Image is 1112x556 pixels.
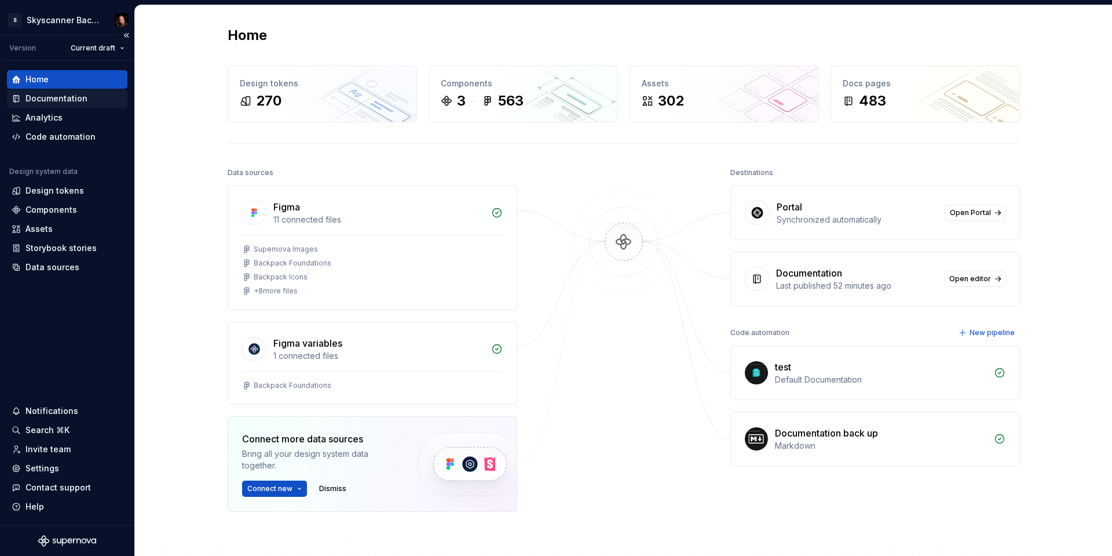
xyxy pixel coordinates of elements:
span: Dismiss [319,484,346,493]
a: Data sources [7,258,127,277]
div: Version [9,43,36,53]
div: Assets [25,223,53,235]
div: 483 [859,92,886,110]
a: Storybook stories [7,239,127,257]
div: Backpack Foundations [254,259,331,268]
div: Help [25,501,44,513]
div: Settings [25,463,59,474]
button: Help [7,497,127,516]
div: Documentation back up [775,426,878,440]
h2: Home [228,26,267,45]
button: New pipeline [955,325,1020,341]
a: Figma variables1 connected filesBackpack Foundations [228,322,517,405]
div: Design tokens [25,185,84,197]
div: Markdown [775,440,987,452]
div: 302 [658,92,684,110]
div: Components [25,204,77,216]
div: S [8,13,22,27]
div: Destinations [730,165,773,181]
div: Search ⌘K [25,424,69,436]
span: Open editor [949,274,991,284]
a: Components [7,201,127,219]
div: 3 [457,92,466,110]
div: Code automation [25,131,96,143]
a: Code automation [7,128,127,146]
a: Open editor [944,271,1005,287]
button: Notifications [7,402,127,420]
div: + 8 more files [254,286,298,296]
span: Current draft [71,43,115,53]
svg: Supernova Logo [38,535,96,547]
a: Settings [7,459,127,478]
a: Design tokens [7,181,127,200]
img: Adam Wilson [115,13,129,27]
button: Current draft [65,40,130,56]
a: Analytics [7,108,127,127]
div: Skyscanner Backpack [27,14,101,26]
div: Last published 52 minutes ago [776,280,937,292]
div: Invite team [25,444,71,455]
div: Design tokens [240,78,405,89]
div: Portal [777,200,802,214]
div: Notifications [25,405,78,417]
div: 270 [256,92,281,110]
button: Contact support [7,478,127,497]
div: Code automation [730,325,789,341]
button: Search ⌘K [7,421,127,439]
button: Connect new [242,481,307,497]
div: Figma [273,200,300,214]
div: Home [25,74,49,85]
span: Connect new [247,484,292,493]
span: Open Portal [950,208,991,217]
div: Storybook stories [25,242,97,254]
a: Docs pages483 [831,66,1020,122]
a: Open Portal [945,205,1005,221]
div: Data sources [25,261,79,273]
div: Documentation [25,93,87,104]
a: Invite team [7,440,127,459]
div: Contact support [25,482,91,493]
a: Home [7,70,127,89]
button: Collapse sidebar [118,27,134,43]
div: Backpack Foundations [254,381,331,390]
a: Components3563 [429,66,618,122]
a: Documentation [7,89,127,108]
div: Documentation [776,266,842,280]
a: Design tokens270 [228,66,417,122]
div: Data sources [228,165,273,181]
div: Analytics [25,112,63,123]
div: Design system data [9,167,78,176]
button: SSkyscanner BackpackAdam Wilson [2,8,132,32]
div: Default Documentation [775,374,987,386]
div: Backpack Icons [254,272,308,282]
div: 563 [498,92,524,110]
div: Bring all your design system data together. [242,448,398,471]
div: Synchronized automatically [777,214,938,226]
div: Connect more data sources [242,432,398,446]
div: Docs pages [843,78,1008,89]
div: Assets [642,78,807,89]
div: Components [441,78,606,89]
span: New pipeline [970,328,1015,337]
div: 1 connected files [273,350,484,362]
button: Dismiss [314,481,352,497]
div: test [775,360,791,374]
a: Assets302 [630,66,819,122]
div: Figma variables [273,336,342,350]
div: 11 connected files [273,214,484,226]
a: Figma11 connected filesSupernova ImagesBackpack FoundationsBackpack Icons+8more files [228,186,517,310]
a: Assets [7,220,127,238]
div: Supernova Images [254,245,318,254]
